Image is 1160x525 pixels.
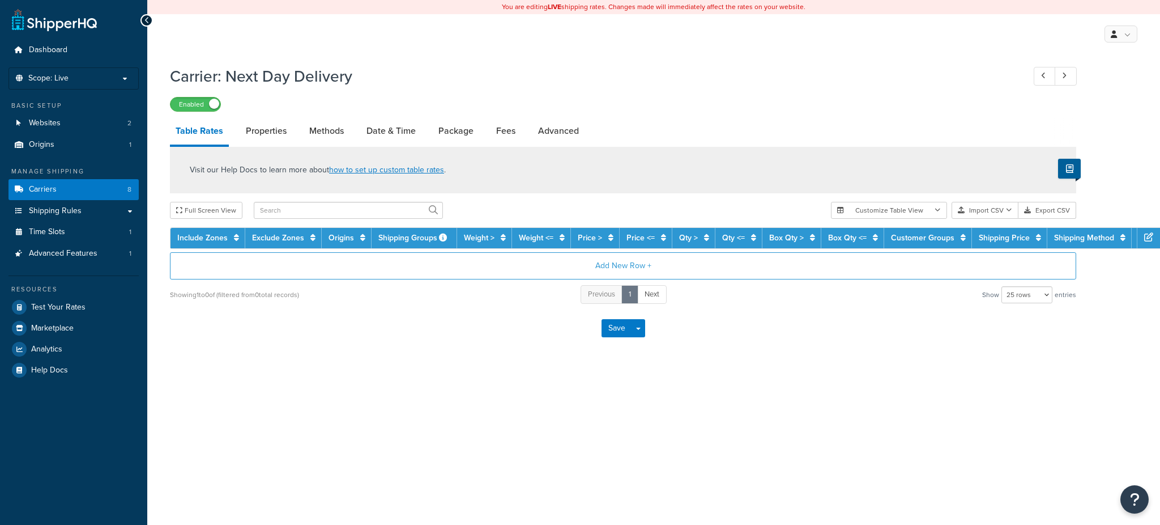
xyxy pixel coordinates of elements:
[8,167,139,176] div: Manage Shipping
[29,45,67,55] span: Dashboard
[952,202,1018,219] button: Import CSV
[127,118,131,128] span: 2
[1054,232,1114,244] a: Shipping Method
[254,202,443,219] input: Search
[329,232,354,244] a: Origins
[31,345,62,354] span: Analytics
[8,113,139,134] a: Websites2
[8,285,139,294] div: Resources
[1018,202,1076,219] button: Export CSV
[170,98,220,111] label: Enabled
[29,118,61,128] span: Websites
[29,249,97,259] span: Advanced Features
[8,134,139,155] li: Origins
[532,117,585,145] a: Advanced
[170,252,1076,280] button: Add New Row +
[8,243,139,264] a: Advanced Features1
[372,228,457,248] th: Shipping Groups
[1058,159,1081,179] button: Show Help Docs
[127,185,131,194] span: 8
[329,164,444,176] a: how to set up custom table rates
[588,289,615,299] span: Previous
[982,287,999,303] span: Show
[637,285,667,304] a: Next
[626,232,655,244] a: Price <=
[8,222,139,243] li: Time Slots
[979,232,1030,244] a: Shipping Price
[8,134,139,155] a: Origins1
[304,117,349,145] a: Methods
[8,222,139,243] a: Time Slots1
[31,366,68,375] span: Help Docs
[1055,67,1077,86] a: Next Record
[581,285,622,304] a: Previous
[170,65,1013,87] h1: Carrier: Next Day Delivery
[464,232,494,244] a: Weight >
[548,2,561,12] b: LIVE
[129,140,131,150] span: 1
[31,324,74,333] span: Marketplace
[28,74,69,83] span: Scope: Live
[769,232,804,244] a: Box Qty >
[8,297,139,317] a: Test Your Rates
[8,113,139,134] li: Websites
[1055,287,1076,303] span: entries
[8,339,139,359] a: Analytics
[602,319,632,337] button: Save
[1034,67,1056,86] a: Previous Record
[621,285,638,304] a: 1
[29,227,65,237] span: Time Slots
[8,179,139,200] li: Carriers
[177,232,228,244] a: Include Zones
[828,232,867,244] a: Box Qty <=
[129,227,131,237] span: 1
[190,164,446,176] p: Visit our Help Docs to learn more about .
[170,202,242,219] button: Full Screen View
[31,303,86,312] span: Test Your Rates
[8,40,139,61] a: Dashboard
[8,318,139,338] a: Marketplace
[8,179,139,200] a: Carriers8
[252,232,304,244] a: Exclude Zones
[578,232,602,244] a: Price >
[129,249,131,259] span: 1
[361,117,421,145] a: Date & Time
[433,117,479,145] a: Package
[29,140,54,150] span: Origins
[519,232,553,244] a: Weight <=
[170,287,299,303] div: Showing 1 to 0 of (filtered from 0 total records)
[8,201,139,222] a: Shipping Rules
[722,232,745,244] a: Qty <=
[29,185,57,194] span: Carriers
[8,360,139,380] a: Help Docs
[8,101,139,111] div: Basic Setup
[891,232,954,244] a: Customer Groups
[1120,485,1149,514] button: Open Resource Center
[240,117,292,145] a: Properties
[170,117,229,147] a: Table Rates
[29,206,82,216] span: Shipping Rules
[645,289,659,299] span: Next
[679,232,698,244] a: Qty >
[8,243,139,264] li: Advanced Features
[491,117,521,145] a: Fees
[831,202,947,219] button: Customize Table View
